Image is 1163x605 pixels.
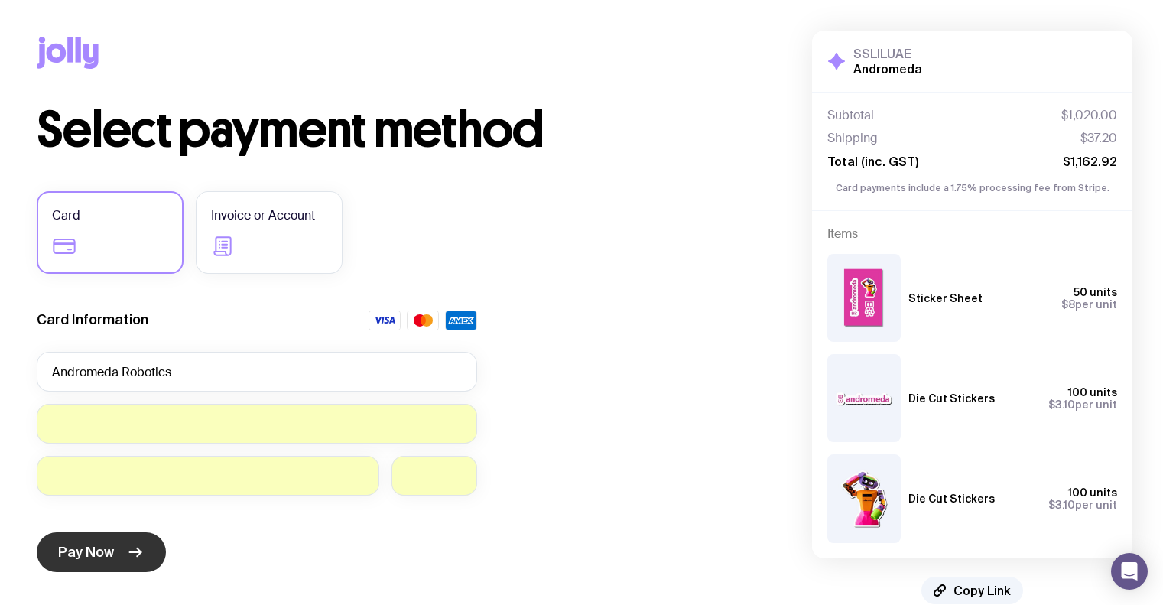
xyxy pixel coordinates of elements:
[211,207,315,225] span: Invoice or Account
[1048,398,1075,411] span: $3.10
[52,207,80,225] span: Card
[52,416,462,431] iframe: Secure card number input frame
[58,543,114,561] span: Pay Now
[953,583,1011,598] span: Copy Link
[1061,298,1075,311] span: $8
[1111,553,1148,590] div: Open Intercom Messenger
[52,468,364,483] iframe: Secure expiration date input frame
[921,577,1023,604] button: Copy Link
[37,106,744,155] h1: Select payment method
[827,154,918,169] span: Total (inc. GST)
[827,181,1117,195] p: Card payments include a 1.75% processing fee from Stripe.
[908,392,995,405] h3: Die Cut Stickers
[908,292,983,304] h3: Sticker Sheet
[1074,286,1117,298] span: 50 units
[908,493,995,505] h3: Die Cut Stickers
[1048,499,1117,511] span: per unit
[1048,398,1117,411] span: per unit
[853,46,922,61] h3: SSLILUAE
[1063,154,1117,169] span: $1,162.92
[827,226,1117,242] h4: Items
[1048,499,1075,511] span: $3.10
[853,61,922,76] h2: Andromeda
[827,131,878,146] span: Shipping
[1068,386,1117,398] span: 100 units
[827,108,874,123] span: Subtotal
[37,352,477,392] input: Full name
[1080,131,1117,146] span: $37.20
[1061,298,1117,311] span: per unit
[1061,108,1117,123] span: $1,020.00
[37,532,166,572] button: Pay Now
[1068,486,1117,499] span: 100 units
[37,311,148,329] label: Card Information
[407,468,462,483] iframe: Secure CVC input frame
